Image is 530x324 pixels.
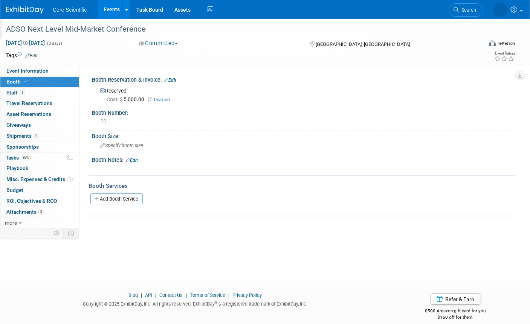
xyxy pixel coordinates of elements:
span: Attachments [6,209,44,215]
div: $150 off for them. [396,314,515,321]
span: Asset Reservations [6,111,51,117]
span: 1 [20,90,25,95]
a: Travel Reservations [0,98,79,109]
a: Refer & Earn [431,294,480,305]
span: Budget [6,187,23,193]
a: Terms of Service [190,292,225,298]
a: Playbook [0,163,79,174]
a: Privacy Policy [232,292,262,298]
span: [DATE] [DATE] [6,40,45,46]
a: Misc. Expenses & Credits1 [0,174,79,185]
td: Toggle Event Tabs [64,228,79,238]
a: Event Information [0,66,79,76]
a: Giveaways [0,120,79,131]
span: to [22,40,29,46]
span: (3 days) [46,41,62,46]
sup: ® [215,300,217,304]
div: Event Format [440,39,515,50]
span: | [153,292,158,298]
span: 3 [38,209,44,214]
span: Search [459,7,476,13]
span: Giveaways [6,122,31,128]
span: [GEOGRAPHIC_DATA], [GEOGRAPHIC_DATA] [316,41,410,47]
span: ROI, Objectives & ROO [6,198,57,204]
a: Budget [0,185,79,196]
td: Personalize Event Tab Strip [50,228,64,238]
span: | [139,292,144,298]
a: ROI, Objectives & ROO [0,196,79,207]
div: Booth Number: [92,107,515,117]
a: Add Booth Service [90,193,143,204]
a: API [145,292,152,298]
div: $500 Amazon gift card for you, [396,303,515,320]
div: In-Person [497,41,515,46]
span: Playbook [6,165,28,171]
a: Edit [25,53,38,58]
a: more [0,218,79,228]
span: Travel Reservations [6,100,52,106]
button: Committed [136,40,181,47]
span: Misc. Expenses & Credits [6,176,73,182]
a: Contact Us [159,292,183,298]
span: Specify booth size [100,143,143,148]
div: Reserved [98,85,509,103]
span: Sponsorships [6,144,39,150]
span: | [184,292,189,298]
span: more [5,220,17,226]
span: 1 [67,176,73,182]
span: 2 [34,133,39,138]
span: Staff [6,90,25,96]
span: Booth [6,79,29,85]
div: Booth Size: [92,131,515,140]
div: Copyright © 2025 ExhibitDay, Inc. All rights reserved. ExhibitDay is a registered trademark of Ex... [6,299,385,307]
span: | [226,292,231,298]
span: Core Scientific [53,7,87,13]
img: ExhibitDay [6,6,44,14]
span: 92% [21,155,31,160]
img: Alissa Schlosser [493,3,507,17]
a: Staff1 [0,88,79,98]
div: Booth Reservation & Invoice: [92,74,515,84]
div: 11 [98,116,509,128]
span: Tasks [6,155,31,161]
i: Booth reservation complete [24,79,28,84]
img: Format-Inperson.png [489,40,496,46]
a: Shipments2 [0,131,79,141]
span: Event Information [6,68,49,74]
a: Invoice [148,97,174,102]
a: Edit [125,158,138,163]
td: Tags [6,52,38,59]
div: ADSO Next Level Mid-Market Conference [3,23,472,36]
a: Search [449,3,483,17]
a: Sponsorships [0,142,79,152]
a: Tasks92% [0,153,79,163]
span: Cost: $ [107,96,124,102]
a: Edit [164,78,176,83]
div: Event Rating [494,52,515,55]
div: Booth Services [89,182,515,190]
a: Blog [128,292,138,298]
span: 5,000.00 [107,96,147,102]
a: Attachments3 [0,207,79,218]
a: Asset Reservations [0,109,79,120]
a: Booth [0,77,79,87]
span: Shipments [6,133,39,139]
div: Booth Notes: [92,154,515,164]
